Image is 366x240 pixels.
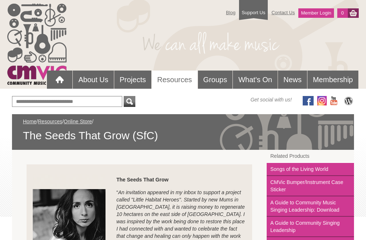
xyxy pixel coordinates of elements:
a: Member Login [298,8,334,18]
a: A Guide to Community Singing Leadership [267,217,354,237]
img: icon-instagram.png [317,96,327,105]
strong: The Seeds That Grow [116,177,168,183]
a: Membership [307,71,358,89]
a: What's On [233,71,278,89]
img: CMVic Blog [343,96,354,105]
a: Resources [38,119,62,124]
a: A Guide to Community Music Singing Leadership: Download [267,196,354,217]
a: Songs of the Living World [267,163,354,176]
a: Groups [198,71,233,89]
a: News [278,71,307,89]
a: Related Products [267,150,354,163]
a: CMVic Bumper/Instrument Case Sticker [267,176,354,196]
a: Contact Us [268,6,298,19]
a: About Us [73,71,114,89]
a: Projects [114,71,151,89]
img: cmvic_logo.png [7,4,67,85]
a: Online Store [64,119,92,124]
div: / / / [23,118,343,143]
span: Get social with us! [250,96,292,103]
a: Resources [152,71,198,89]
a: 0 [337,8,348,18]
span: The Seeds That Grow (SfC) [23,129,343,143]
a: Home [23,119,36,124]
a: Blog [222,6,239,19]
